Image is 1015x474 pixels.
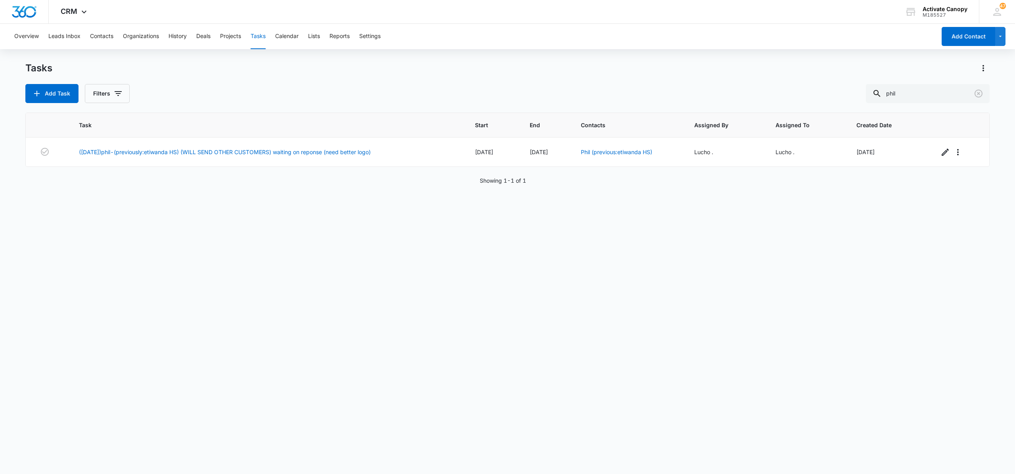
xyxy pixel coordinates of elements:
[856,149,875,155] span: [DATE]
[694,121,745,129] span: Assigned By
[251,24,266,49] button: Tasks
[530,121,550,129] span: End
[79,148,371,156] a: ([DATE])phil-(previously:etiwanda HS) (WILL SEND OTHER CUSTOMERS) waiting on reponse (need better...
[329,24,350,49] button: Reports
[923,6,967,12] div: account name
[581,121,664,129] span: Contacts
[856,121,908,129] span: Created Date
[220,24,241,49] button: Projects
[977,62,990,75] button: Actions
[1000,3,1006,9] div: notifications count
[169,24,187,49] button: History
[972,87,985,100] button: Clear
[776,121,826,129] span: Assigned To
[1000,3,1006,9] span: 47
[123,24,159,49] button: Organizations
[359,24,381,49] button: Settings
[475,149,493,155] span: [DATE]
[14,24,39,49] button: Overview
[25,62,52,74] h1: Tasks
[480,176,526,185] p: Showing 1-1 of 1
[475,121,499,129] span: Start
[866,84,990,103] input: Search Tasks
[25,84,79,103] button: Add Task
[196,24,211,49] button: Deals
[694,148,756,156] div: Lucho .
[275,24,299,49] button: Calendar
[923,12,967,18] div: account id
[308,24,320,49] button: Lists
[530,149,548,155] span: [DATE]
[79,121,444,129] span: Task
[61,7,77,15] span: CRM
[581,149,652,155] a: Phil (previous:etiwanda HS)
[90,24,113,49] button: Contacts
[85,84,130,103] button: Filters
[48,24,80,49] button: Leads Inbox
[776,148,837,156] div: Lucho .
[942,27,995,46] button: Add Contact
